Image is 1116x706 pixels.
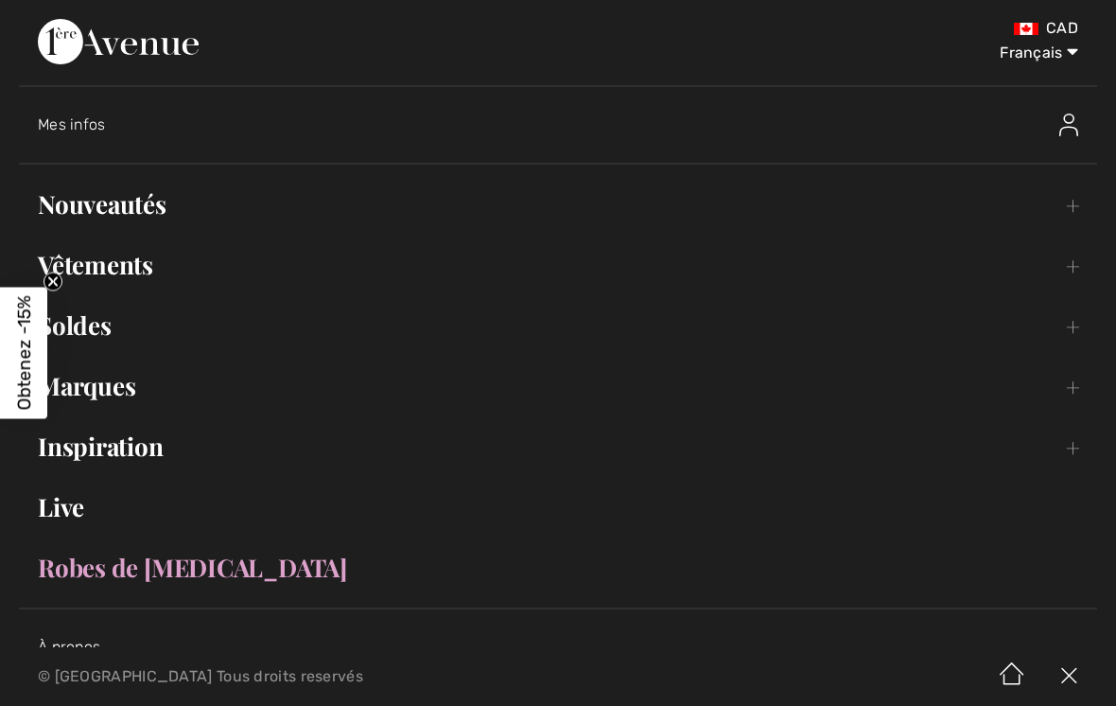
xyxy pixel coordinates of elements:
[656,19,1078,38] div: CAD
[38,638,100,656] a: À propos
[984,647,1040,706] img: Accueil
[19,365,1097,407] a: Marques
[44,273,62,291] button: Close teaser
[19,486,1097,528] a: Live
[19,426,1097,468] a: Inspiration
[44,13,83,30] span: Chat
[1040,647,1097,706] img: X
[38,670,655,683] p: © [GEOGRAPHIC_DATA] Tous droits reservés
[19,184,1097,225] a: Nouveautés
[38,19,199,64] img: 1ère Avenue
[19,244,1097,286] a: Vêtements
[38,115,106,133] span: Mes infos
[38,95,1097,155] a: Mes infosMes infos
[19,547,1097,589] a: Robes de [MEDICAL_DATA]
[13,296,35,411] span: Obtenez -15%
[19,305,1097,346] a: Soldes
[1059,114,1078,136] img: Mes infos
